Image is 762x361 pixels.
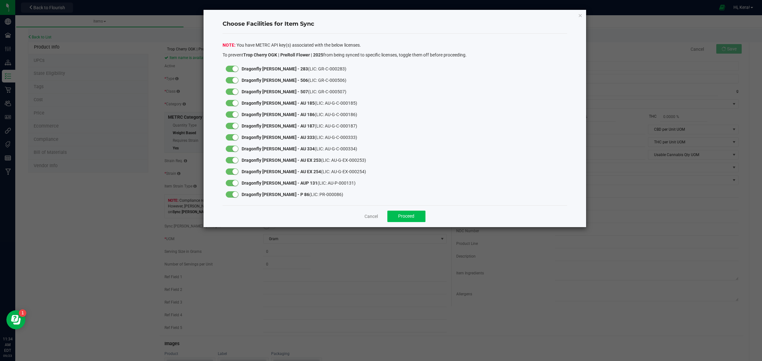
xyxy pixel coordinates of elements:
[242,112,357,117] span: (LIC: AU-G-C-000186)
[242,123,315,128] strong: Dragonfly [PERSON_NAME] - AU 187
[242,135,315,140] strong: Dragonfly [PERSON_NAME] - AU 333
[223,52,567,58] p: To prevent from being synced to specific licenses, toggle them off before proceeding.
[242,192,343,197] span: (LIC: PR-000086)
[387,211,425,222] button: Proceed
[364,213,378,220] a: Cancel
[242,158,321,163] strong: Dragonfly [PERSON_NAME] - AU EX 253
[242,89,308,94] strong: Dragonfly [PERSON_NAME] - 507
[242,101,315,106] strong: Dragonfly [PERSON_NAME] - AU 185
[242,169,321,174] strong: Dragonfly [PERSON_NAME] - AU EX 254
[223,42,567,60] div: You have METRC API key(s) associated with the below licenses.
[19,309,26,317] iframe: Resource center unread badge
[242,158,366,163] span: (LIC: AU-G-EX-000253)
[242,89,346,94] span: (LIC: GR-C-000507)
[242,123,357,128] span: (LIC: AU-G-C-000187)
[242,78,308,83] strong: Dragonfly [PERSON_NAME] - 506
[242,66,308,71] strong: Dragonfly [PERSON_NAME] - 283
[578,11,583,19] button: Close modal
[242,169,366,174] span: (LIC: AU-G-EX-000254)
[242,135,357,140] span: (LIC: AU-G-C-000333)
[242,192,309,197] strong: Dragonfly [PERSON_NAME] - P 86
[6,310,25,329] iframe: Resource center
[242,146,357,151] span: (LIC: AU-G-C-000334)
[242,180,317,186] strong: Dragonfly [PERSON_NAME] - AUP 131
[242,180,356,186] span: (LIC: AU-P-000131)
[398,213,414,219] span: Proceed
[243,52,323,57] strong: Trop Cherry OGK | PreRoll Flower | 2025
[242,146,315,151] strong: Dragonfly [PERSON_NAME] - AU 334
[242,101,357,106] span: (LIC: AU-G-C-000185)
[242,66,346,71] span: (LIC: GR-C-000283)
[242,112,315,117] strong: Dragonfly [PERSON_NAME] - AU 186
[223,20,567,28] h4: Choose Facilities for Item Sync
[242,78,346,83] span: (LIC: GR-C-000506)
